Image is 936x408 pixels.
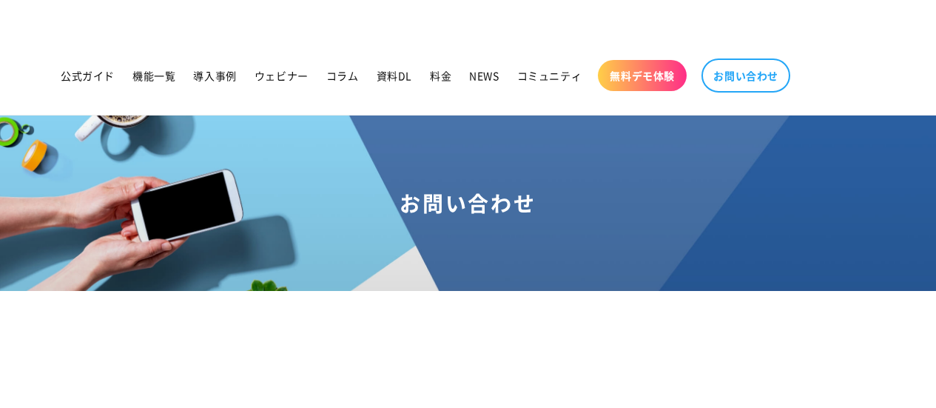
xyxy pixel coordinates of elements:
[61,69,115,82] span: 公式ガイド
[326,69,359,82] span: コラム
[317,60,368,91] a: コラム
[255,69,309,82] span: ウェビナー
[193,69,236,82] span: 導入事例
[460,60,508,91] a: NEWS
[124,60,184,91] a: 機能一覧
[430,69,451,82] span: 料金
[701,58,790,93] a: お問い合わせ
[368,60,421,91] a: 資料DL
[246,60,317,91] a: ウェビナー
[517,69,582,82] span: コミュニティ
[610,69,675,82] span: 無料デモ体験
[132,69,175,82] span: 機能一覧
[713,69,778,82] span: お問い合わせ
[508,60,591,91] a: コミュニティ
[598,60,687,91] a: 無料デモ体験
[52,60,124,91] a: 公式ガイド
[469,69,499,82] span: NEWS
[421,60,460,91] a: 料金
[18,190,918,216] h1: お問い合わせ
[184,60,245,91] a: 導入事例
[377,69,412,82] span: 資料DL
